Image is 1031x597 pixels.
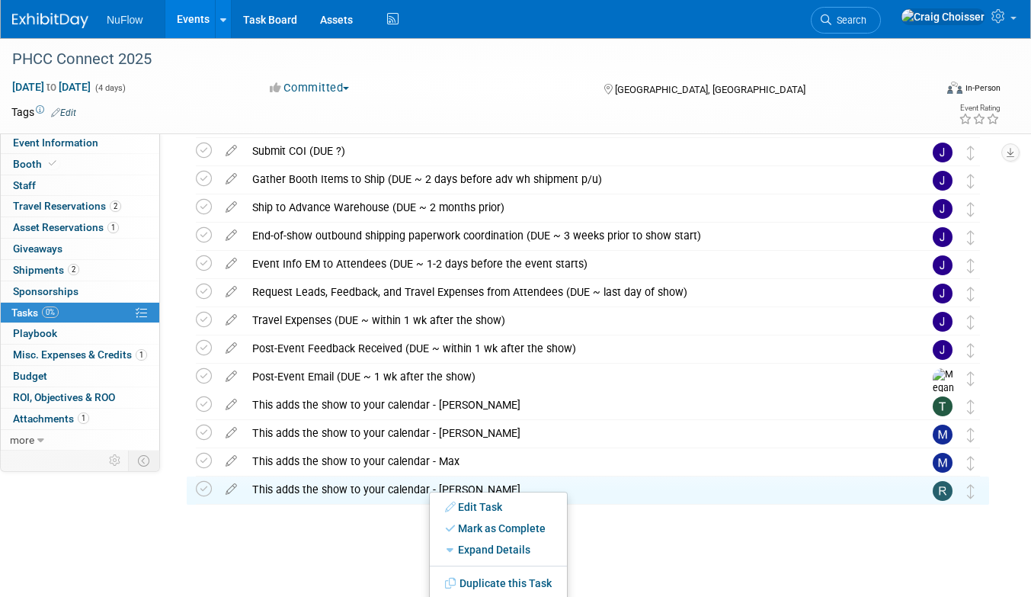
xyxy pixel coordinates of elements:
span: Misc. Expenses & Credits [13,348,147,361]
span: Attachments [13,412,89,425]
span: Booth [13,158,59,170]
span: (4 days) [94,83,126,93]
a: Attachments1 [1,409,159,429]
div: Event Format [855,79,1001,102]
i: Move task [967,174,975,188]
a: edit [218,454,245,468]
a: edit [218,398,245,412]
a: edit [218,285,245,299]
a: more [1,430,159,451]
i: Move task [967,230,975,245]
a: Travel Reservations2 [1,196,159,217]
i: Move task [967,315,975,329]
i: Move task [967,258,975,273]
span: NuFlow [107,14,142,26]
i: Move task [967,287,975,301]
a: edit [218,201,245,214]
a: Edit Task [430,496,567,518]
span: Tasks [11,307,59,319]
div: This adds the show to your calendar - Max [245,448,902,474]
img: Jackie McStocker [933,199,953,219]
i: Move task [967,428,975,442]
a: edit [218,257,245,271]
div: PHCC Connect 2025 [7,46,916,73]
a: Staff [1,175,159,196]
span: 1 [136,349,147,361]
i: Move task [967,343,975,358]
a: Mark as Complete [430,518,567,539]
a: Event Information [1,133,159,153]
a: edit [218,172,245,186]
img: Jackie McStocker [933,284,953,303]
span: Asset Reservations [13,221,119,233]
a: Booth [1,154,159,175]
span: [DATE] [DATE] [11,80,91,94]
span: Shipments [13,264,79,276]
i: Move task [967,146,975,160]
span: Staff [13,179,36,191]
a: Playbook [1,323,159,344]
a: Edit [51,108,76,118]
img: ExhibitDay [12,13,88,28]
div: Post-Event Feedback Received (DUE ~ within 1 wk after the show) [245,335,902,361]
a: edit [218,426,245,440]
span: 0% [42,307,59,318]
i: Move task [967,484,975,499]
img: Marissa Melanese [933,425,953,445]
td: Tags [11,104,76,120]
img: Craig Choisser [901,8,985,25]
span: Event Information [13,136,98,149]
img: Format-Inperson.png [947,82,962,94]
a: Misc. Expenses & Credits1 [1,345,159,365]
img: Ryan Klachko [933,481,953,501]
span: 2 [68,264,79,275]
i: Move task [967,202,975,217]
div: Event Info EM to Attendees (DUE ~ 1-2 days before the event starts) [245,251,902,277]
span: 1 [107,222,119,233]
i: Booth reservation complete [49,159,56,168]
div: Event Rating [959,104,1000,112]
i: Move task [967,371,975,386]
img: Jackie McStocker [933,340,953,360]
span: Travel Reservations [13,200,121,212]
div: Request Leads, Feedback, and Travel Expenses from Attendees (DUE ~ last day of show) [245,279,902,305]
div: Post-Event Email (DUE ~ 1 wk after the show) [245,364,902,390]
img: Jackie McStocker [933,171,953,191]
img: Megan Way [933,368,956,409]
div: This adds the show to your calendar - [PERSON_NAME] [245,392,902,418]
button: Committed [264,80,355,96]
i: Move task [967,456,975,470]
a: Expand Details [430,539,567,560]
span: [GEOGRAPHIC_DATA], [GEOGRAPHIC_DATA] [615,84,805,95]
div: Travel Expenses (DUE ~ within 1 wk after the show) [245,307,902,333]
span: Budget [13,370,47,382]
td: Personalize Event Tab Strip [102,451,129,470]
img: Jackie McStocker [933,227,953,247]
a: edit [218,313,245,327]
a: Giveaways [1,239,159,259]
span: Sponsorships [13,285,78,297]
span: Search [831,14,866,26]
a: Sponsorships [1,281,159,302]
a: edit [218,342,245,355]
div: Gather Booth Items to Ship (DUE ~ 2 days before adv wh shipment p/u) [245,166,902,192]
div: This adds the show to your calendar - [PERSON_NAME] [245,477,902,502]
div: Submit COI (DUE ?) [245,138,902,164]
span: to [44,81,59,93]
div: In-Person [965,82,1001,94]
a: edit [218,229,245,242]
a: edit [218,483,245,496]
td: Toggle Event Tabs [129,451,160,470]
a: edit [218,144,245,158]
a: Shipments2 [1,260,159,281]
img: Tom Bowman [933,396,953,416]
div: End-of-show outbound shipping paperwork coordination (DUE ~ 3 weeks prior to show start) [245,223,902,249]
a: Budget [1,366,159,387]
span: 1 [78,412,89,424]
span: Playbook [13,327,57,339]
a: Asset Reservations1 [1,217,159,238]
a: Tasks0% [1,303,159,323]
img: Max Page [933,453,953,473]
span: 2 [110,201,121,212]
div: Ship to Advance Warehouse (DUE ~ 2 months prior) [245,194,902,220]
